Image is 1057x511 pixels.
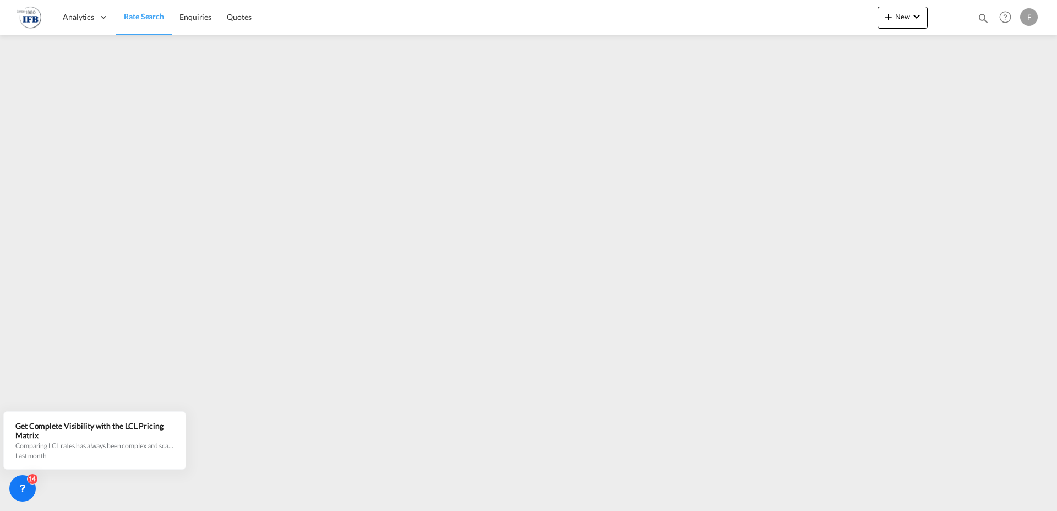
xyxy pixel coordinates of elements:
[1020,8,1038,26] div: F
[878,7,928,29] button: icon-plus 400-fgNewicon-chevron-down
[996,8,1020,28] div: Help
[910,10,923,23] md-icon: icon-chevron-down
[977,12,989,24] md-icon: icon-magnify
[227,12,251,21] span: Quotes
[977,12,989,29] div: icon-magnify
[124,12,164,21] span: Rate Search
[882,12,923,21] span: New
[882,10,895,23] md-icon: icon-plus 400-fg
[17,5,41,30] img: de31bbe0256b11eebba44b54815f083d.png
[179,12,211,21] span: Enquiries
[63,12,94,23] span: Analytics
[996,8,1015,26] span: Help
